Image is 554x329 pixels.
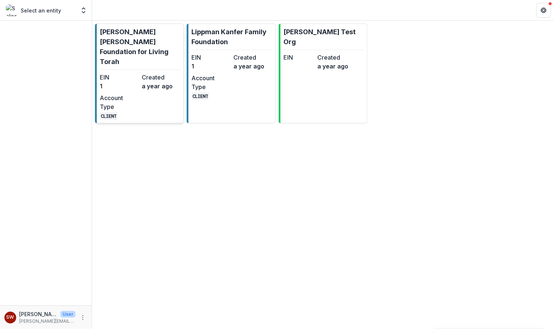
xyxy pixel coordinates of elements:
[19,310,57,318] p: [PERSON_NAME]
[191,53,230,62] dt: EIN
[191,62,230,71] dd: 1
[283,53,314,62] dt: EIN
[100,82,139,91] dd: 1
[536,3,551,18] button: Get Help
[21,7,61,14] p: Select an entity
[142,73,181,82] dt: Created
[187,24,275,123] a: Lippman Kanfer Family FoundationEIN1Createda year agoAccount TypeCLIENT
[283,27,364,47] p: [PERSON_NAME] Test Org
[317,53,348,62] dt: Created
[100,112,117,120] code: CLIENT
[191,92,209,100] code: CLIENT
[100,27,180,67] p: [PERSON_NAME] [PERSON_NAME] Foundation for Living Torah
[100,93,139,111] dt: Account Type
[78,313,87,322] button: More
[6,4,18,16] img: Select an entity
[191,27,272,47] p: Lippman Kanfer Family Foundation
[7,315,14,320] div: Samantha Carlin Willis
[233,62,272,71] dd: a year ago
[95,24,184,123] a: [PERSON_NAME] [PERSON_NAME] Foundation for Living TorahEIN1Createda year agoAccount TypeCLIENT
[78,3,89,18] button: Open entity switcher
[233,53,272,62] dt: Created
[279,24,367,123] a: [PERSON_NAME] Test OrgEINCreateda year ago
[100,73,139,82] dt: EIN
[191,74,230,91] dt: Account Type
[142,82,181,91] dd: a year ago
[19,318,75,325] p: [PERSON_NAME][EMAIL_ADDRESS][DOMAIN_NAME]
[60,311,75,318] p: User
[317,62,348,71] dd: a year ago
